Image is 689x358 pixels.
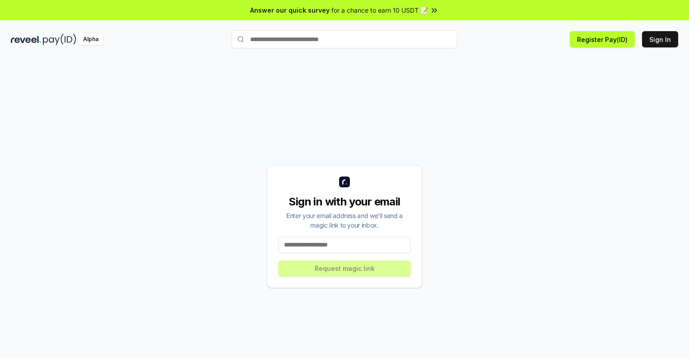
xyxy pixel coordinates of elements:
button: Sign In [642,31,678,47]
span: Answer our quick survey [250,5,330,15]
img: pay_id [43,34,76,45]
button: Register Pay(ID) [570,31,635,47]
div: Sign in with your email [278,195,411,209]
span: for a chance to earn 10 USDT 📝 [331,5,428,15]
img: logo_small [339,177,350,187]
div: Enter your email address and we’ll send a magic link to your inbox. [278,211,411,230]
div: Alpha [78,34,103,45]
img: reveel_dark [11,34,41,45]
